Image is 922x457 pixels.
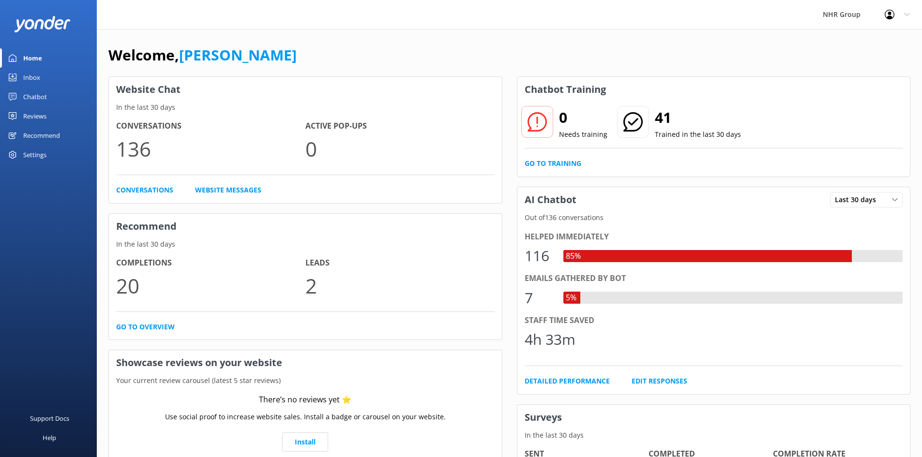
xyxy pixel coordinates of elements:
[559,106,607,129] h2: 0
[116,257,305,269] h4: Completions
[525,231,903,243] div: Helped immediately
[109,350,502,375] h3: Showcase reviews on your website
[305,133,495,165] p: 0
[655,106,741,129] h2: 41
[525,314,903,327] div: Staff time saved
[116,322,175,332] a: Go to overview
[15,16,70,32] img: yonder-white-logo.png
[108,44,297,67] h1: Welcome,
[109,239,502,250] p: In the last 30 days
[109,375,502,386] p: Your current review carousel (latest 5 star reviews)
[259,394,351,406] div: There’s no reviews yet ⭐
[116,120,305,133] h4: Conversations
[563,250,583,263] div: 85%
[525,328,575,351] div: 4h 33m
[632,376,687,386] a: Edit Responses
[517,405,910,430] h3: Surveys
[517,430,910,441] p: In the last 30 days
[525,286,554,310] div: 7
[179,45,297,65] a: [PERSON_NAME]
[655,129,741,140] p: Trained in the last 30 days
[116,133,305,165] p: 136
[559,129,607,140] p: Needs training
[23,48,42,68] div: Home
[23,87,47,106] div: Chatbot
[109,102,502,113] p: In the last 30 days
[305,269,495,302] p: 2
[23,126,60,145] div: Recommend
[195,185,261,195] a: Website Messages
[43,428,56,447] div: Help
[30,409,69,428] div: Support Docs
[835,194,882,205] span: Last 30 days
[525,376,610,386] a: Detailed Performance
[517,187,584,212] h3: AI Chatbot
[525,158,581,169] a: Go to Training
[23,106,46,126] div: Reviews
[282,432,328,452] a: Install
[109,77,502,102] h3: Website Chat
[525,244,554,267] div: 116
[517,212,910,223] p: Out of 136 conversations
[517,77,613,102] h3: Chatbot Training
[109,214,502,239] h3: Recommend
[116,185,173,195] a: Conversations
[305,120,495,133] h4: Active Pop-ups
[165,412,446,422] p: Use social proof to increase website sales. Install a badge or carousel on your website.
[305,257,495,269] h4: Leads
[525,272,903,285] div: Emails gathered by bot
[23,145,46,164] div: Settings
[23,68,40,87] div: Inbox
[563,292,579,304] div: 5%
[116,269,305,302] p: 20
